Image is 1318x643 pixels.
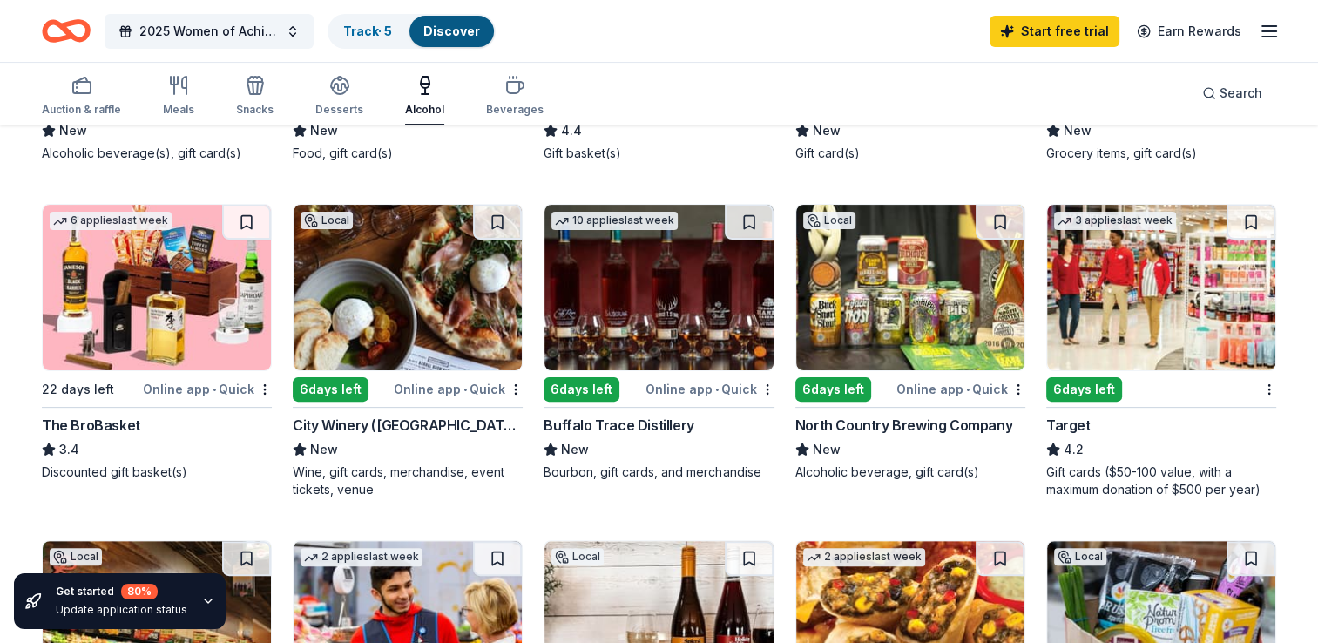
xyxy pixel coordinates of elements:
[795,204,1025,481] a: Image for North Country Brewing CompanyLocal6days leftOnline app•QuickNorth Country Brewing Compa...
[551,548,604,565] div: Local
[544,377,619,402] div: 6 days left
[423,24,480,38] a: Discover
[1046,464,1276,498] div: Gift cards ($50-100 value, with a maximum donation of $500 per year)
[42,10,91,51] a: Home
[1046,204,1276,498] a: Image for Target3 applieslast week6days leftTarget4.2Gift cards ($50-100 value, with a maximum do...
[715,382,719,396] span: •
[803,548,925,566] div: 2 applies last week
[1220,83,1262,104] span: Search
[163,103,194,117] div: Meals
[42,145,272,162] div: Alcoholic beverage(s), gift card(s)
[213,382,216,396] span: •
[544,204,774,481] a: Image for Buffalo Trace Distillery10 applieslast week6days leftOnline app•QuickBuffalo Trace Dist...
[544,205,773,370] img: Image for Buffalo Trace Distillery
[301,548,422,566] div: 2 applies last week
[42,68,121,125] button: Auction & raffle
[343,24,392,38] a: Track· 5
[645,378,774,400] div: Online app Quick
[236,68,274,125] button: Snacks
[50,212,172,230] div: 6 applies last week
[551,212,678,230] div: 10 applies last week
[42,204,272,481] a: Image for The BroBasket6 applieslast week22 days leftOnline app•QuickThe BroBasket3.4Discounted g...
[56,584,187,599] div: Get started
[990,16,1119,47] a: Start free trial
[795,377,871,402] div: 6 days left
[1046,145,1276,162] div: Grocery items, gift card(s)
[294,205,522,370] img: Image for City Winery (Philadelphia)
[310,439,338,460] span: New
[59,120,87,141] span: New
[1046,415,1091,436] div: Target
[56,603,187,617] div: Update application status
[315,68,363,125] button: Desserts
[1054,548,1106,565] div: Local
[143,378,272,400] div: Online app Quick
[463,382,467,396] span: •
[1064,120,1092,141] span: New
[405,103,444,117] div: Alcohol
[544,415,693,436] div: Buffalo Trace Distillery
[966,382,970,396] span: •
[544,145,774,162] div: Gift basket(s)
[236,103,274,117] div: Snacks
[795,145,1025,162] div: Gift card(s)
[486,103,544,117] div: Beverages
[795,415,1012,436] div: North Country Brewing Company
[310,120,338,141] span: New
[139,21,279,42] span: 2025 Women of Achievement Awards Silent Auction
[561,439,589,460] span: New
[59,439,79,460] span: 3.4
[405,68,444,125] button: Alcohol
[795,464,1025,481] div: Alcoholic beverage, gift card(s)
[1188,76,1276,111] button: Search
[50,548,102,565] div: Local
[293,145,523,162] div: Food, gift card(s)
[394,378,523,400] div: Online app Quick
[121,584,158,599] div: 80 %
[796,205,1024,370] img: Image for North Country Brewing Company
[293,377,368,402] div: 6 days left
[42,379,114,400] div: 22 days left
[561,120,582,141] span: 4.4
[163,68,194,125] button: Meals
[1126,16,1252,47] a: Earn Rewards
[315,103,363,117] div: Desserts
[813,439,841,460] span: New
[486,68,544,125] button: Beverages
[328,14,496,49] button: Track· 5Discover
[1054,212,1176,230] div: 3 applies last week
[293,464,523,498] div: Wine, gift cards, merchandise, event tickets, venue
[301,212,353,229] div: Local
[43,205,271,370] img: Image for The BroBasket
[896,378,1025,400] div: Online app Quick
[1046,377,1122,402] div: 6 days left
[813,120,841,141] span: New
[293,204,523,498] a: Image for City Winery (Philadelphia)Local6days leftOnline app•QuickCity Winery ([GEOGRAPHIC_DATA]...
[42,103,121,117] div: Auction & raffle
[105,14,314,49] button: 2025 Women of Achievement Awards Silent Auction
[1064,439,1084,460] span: 4.2
[42,464,272,481] div: Discounted gift basket(s)
[544,464,774,481] div: Bourbon, gift cards, and merchandise
[1047,205,1275,370] img: Image for Target
[803,212,855,229] div: Local
[42,415,140,436] div: The BroBasket
[293,415,523,436] div: City Winery ([GEOGRAPHIC_DATA])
